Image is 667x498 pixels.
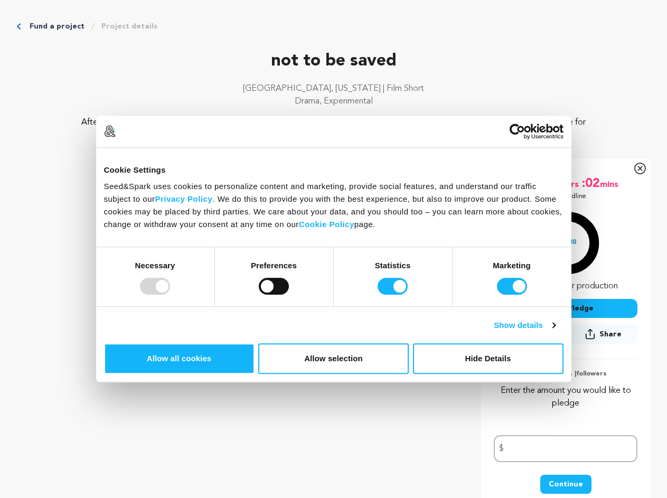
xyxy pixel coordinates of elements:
[413,343,563,374] button: Hide Details
[600,175,621,192] span: mins
[135,261,175,270] strong: Necessary
[17,49,650,74] p: not to be saved
[375,261,411,270] strong: Statistics
[104,164,563,176] div: Cookie Settings
[104,180,563,231] div: Seed&Spark uses cookies to personalize content and marketing, provide social features, and unders...
[581,175,600,192] span: :02
[251,261,297,270] strong: Preferences
[17,82,650,95] p: [GEOGRAPHIC_DATA], [US_STATE] | Film Short
[569,324,637,344] button: Share
[155,194,213,203] a: Privacy Policy
[569,324,637,348] span: Share
[493,261,531,270] strong: Marketing
[101,21,157,32] a: Project details
[80,116,587,142] p: After years of estrangement, a troubled sister shows up for her grieving brother and revisits a m...
[258,343,409,374] button: Allow selection
[17,95,650,108] p: Drama, Experimental
[540,475,591,494] button: Continue
[104,125,116,137] img: logo
[17,21,650,32] div: Breadcrumb
[494,384,637,410] p: Enter the amount you would like to pledge
[499,443,504,455] span: $
[599,329,622,340] span: Share
[494,319,555,332] a: Show details
[299,220,354,229] a: Cookie Policy
[471,124,563,139] a: Usercentrics Cookiebot - opens in a new window
[104,343,255,374] button: Allow all cookies
[566,175,581,192] span: hrs
[30,21,84,32] a: Fund a project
